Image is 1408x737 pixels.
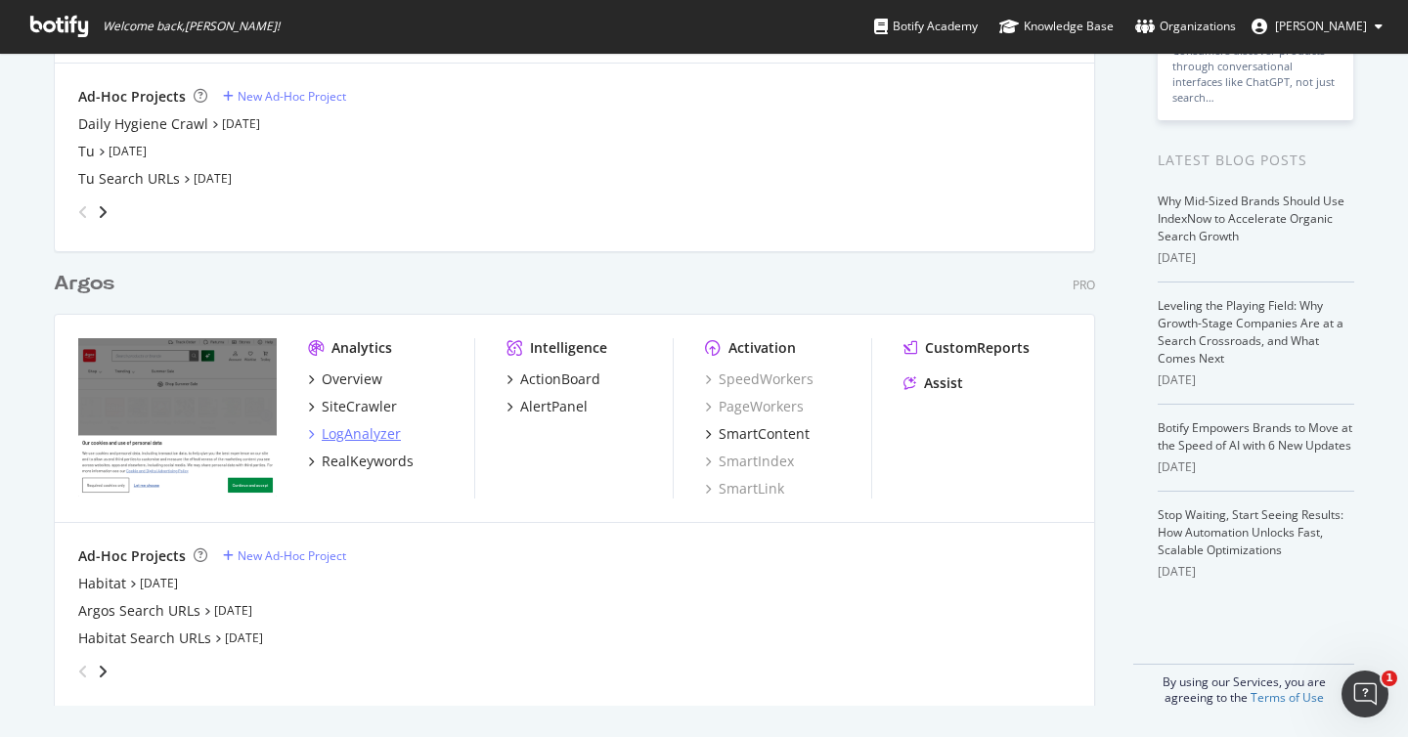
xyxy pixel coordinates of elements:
a: SmartContent [705,424,810,444]
span: 1 [1382,671,1397,686]
a: New Ad-Hoc Project [223,547,346,564]
div: Assist [924,373,963,393]
div: Botify Academy [874,17,978,36]
a: Stop Waiting, Start Seeing Results: How Automation Unlocks Fast, Scalable Optimizations [1158,506,1343,558]
div: By using our Services, you are agreeing to the [1133,664,1354,706]
a: Botify Empowers Brands to Move at the Speed of AI with 6 New Updates [1158,419,1352,454]
a: Leveling the Playing Field: Why Growth-Stage Companies Are at a Search Crossroads, and What Comes... [1158,297,1343,367]
div: [DATE] [1158,563,1354,581]
a: ActionBoard [506,369,600,389]
div: Ad-Hoc Projects [78,87,186,107]
span: Joe Ford [1275,18,1367,34]
div: [DATE] [1158,371,1354,389]
button: [PERSON_NAME] [1236,11,1398,42]
a: Argos Search URLs [78,601,200,621]
a: [DATE] [194,170,232,187]
a: PageWorkers [705,397,804,416]
div: Organizations [1135,17,1236,36]
div: CustomReports [925,338,1030,358]
a: CustomReports [903,338,1030,358]
div: Argos [54,270,114,298]
a: SpeedWorkers [705,369,814,389]
a: Overview [308,369,382,389]
a: [DATE] [225,629,263,646]
a: Daily Hygiene Crawl [78,114,208,134]
div: angle-left [70,656,96,687]
div: New Ad-Hoc Project [238,547,346,564]
div: [DATE] [1158,249,1354,267]
div: SiteCrawler [322,397,397,416]
div: SmartContent [719,424,810,444]
a: Assist [903,373,963,393]
a: Habitat [78,574,126,593]
a: Terms of Use [1251,689,1324,706]
a: [DATE] [222,115,260,132]
div: angle-right [96,202,110,222]
div: angle-right [96,662,110,681]
div: Pro [1073,277,1095,293]
div: Knowledge Base [999,17,1114,36]
div: Analytics [331,338,392,358]
div: Ad-Hoc Projects [78,546,186,566]
div: Activation [728,338,796,358]
iframe: Intercom live chat [1342,671,1388,717]
a: SmartLink [705,479,784,499]
span: Welcome back, [PERSON_NAME] ! [103,19,280,34]
div: Latest Blog Posts [1158,150,1354,171]
div: AlertPanel [520,397,588,416]
a: RealKeywords [308,452,414,471]
div: angle-left [70,196,96,228]
a: Why Mid-Sized Brands Should Use IndexNow to Accelerate Organic Search Growth [1158,193,1344,244]
a: Habitat Search URLs [78,629,211,648]
a: Tu [78,142,95,161]
div: Intelligence [530,338,607,358]
a: LogAnalyzer [308,424,401,444]
img: www.argos.co.uk [78,338,277,497]
a: SmartIndex [705,452,794,471]
div: LogAnalyzer [322,424,401,444]
a: SiteCrawler [308,397,397,416]
a: Argos [54,270,122,298]
a: [DATE] [109,143,147,159]
div: [DATE] [1158,458,1354,476]
div: Overview [322,369,382,389]
div: RealKeywords [322,452,414,471]
a: AlertPanel [506,397,588,416]
div: New Ad-Hoc Project [238,88,346,105]
a: [DATE] [214,602,252,619]
div: Consumers discover products through conversational interfaces like ChatGPT, not just search… [1172,43,1339,106]
a: Tu Search URLs [78,169,180,189]
a: New Ad-Hoc Project [223,88,346,105]
div: ActionBoard [520,369,600,389]
a: [DATE] [140,575,178,591]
